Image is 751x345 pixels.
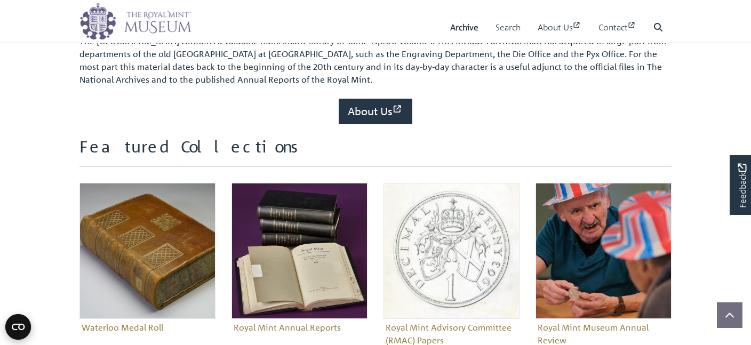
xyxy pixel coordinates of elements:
[339,99,412,124] a: About Us
[717,302,742,328] button: Scroll to top
[231,183,367,319] img: Royal Mint Annual Reports
[79,35,672,86] p: The [GEOGRAPHIC_DATA] contains a valuable numismatic library of some 15,000 volumes. This include...
[536,183,672,319] img: Royal Mint Museum Annual Review
[450,12,478,43] a: Archive
[79,3,191,40] img: logo_wide.png
[79,183,215,336] a: Waterloo Medal RollWaterloo Medal Roll
[538,12,581,43] a: About Us
[5,314,31,340] button: Open CMP widget
[730,155,751,215] a: Would you like to provide feedback?
[79,137,672,167] h2: Featured Collections
[736,164,748,208] span: Feedback
[384,183,520,319] img: Royal Mint Advisory Committee (RMAC) Papers
[231,183,367,336] a: Royal Mint Annual ReportsRoyal Mint Annual Reports
[496,12,521,43] a: Search
[79,183,215,319] img: Waterloo Medal Roll
[598,12,636,43] a: Contact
